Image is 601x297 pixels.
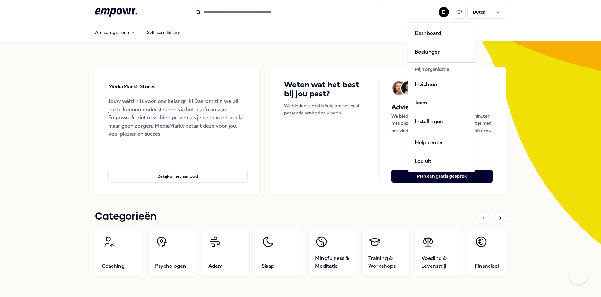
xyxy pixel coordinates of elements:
div: E [408,22,475,172]
div: Log uit [410,152,473,171]
div: Mijn organisatie [410,64,473,75]
a: Help center [410,133,473,152]
a: Dashboard [410,24,473,43]
a: Team [410,94,473,112]
a: Instellingen [410,112,473,131]
a: Boekingen [410,43,473,61]
a: Inzichten [410,75,473,94]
